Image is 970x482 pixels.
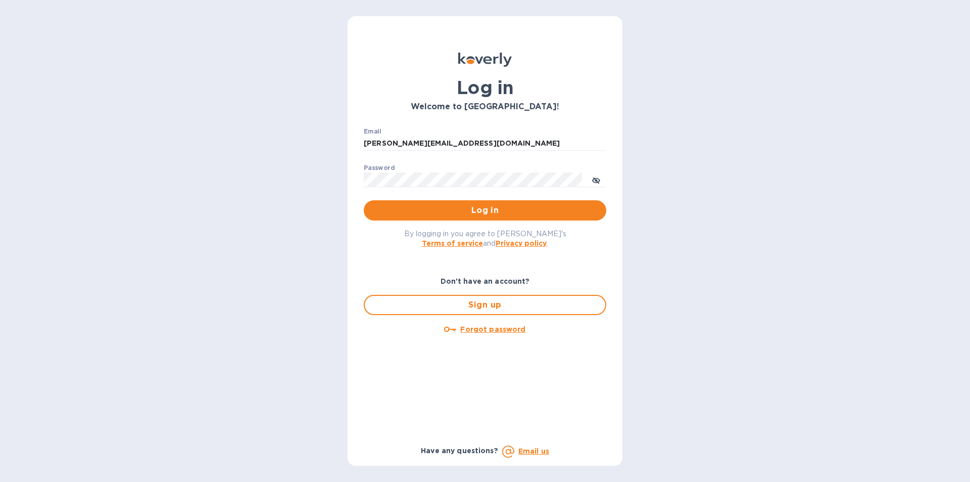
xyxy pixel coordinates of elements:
[364,128,381,135] label: Email
[496,239,547,247] a: Privacy policy
[372,204,598,216] span: Log in
[421,447,498,455] b: Have any questions?
[373,299,597,311] span: Sign up
[441,277,530,285] b: Don't have an account?
[364,200,606,221] button: Log in
[364,136,606,151] input: Enter email address
[364,77,606,98] h1: Log in
[586,169,606,190] button: toggle password visibility
[364,295,606,315] button: Sign up
[364,102,606,112] h3: Welcome to [GEOGRAPHIC_DATA]!
[404,230,566,247] span: By logging in you agree to [PERSON_NAME]'s and .
[460,325,525,333] u: Forgot password
[422,239,483,247] a: Terms of service
[364,165,395,171] label: Password
[518,447,549,455] a: Email us
[458,53,512,67] img: Koverly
